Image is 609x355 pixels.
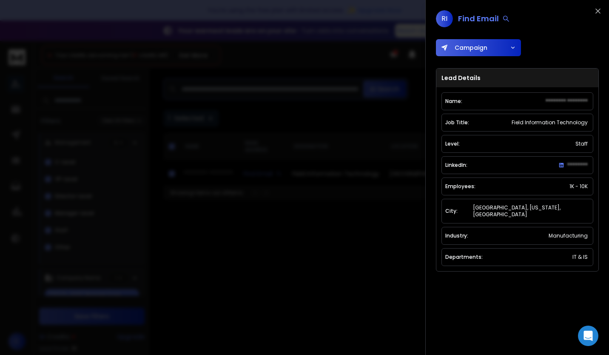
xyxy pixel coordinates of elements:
[445,140,460,147] p: Level:
[574,139,589,149] div: Staff
[510,117,589,128] div: Field Information Technology
[471,203,589,220] div: [GEOGRAPHIC_DATA], [US_STATE], [GEOGRAPHIC_DATA]
[445,119,469,126] p: Job Title:
[445,183,475,190] p: Employees:
[568,181,589,192] div: 1K - 10K
[451,43,487,52] span: Campaign
[436,69,598,87] h3: Lead Details
[445,98,462,105] p: Name:
[445,254,483,261] p: Departments:
[458,13,510,25] div: Find Email
[547,231,589,241] div: Manufacturing
[445,162,467,169] p: LinkedIn:
[445,208,458,215] p: City:
[445,232,468,239] p: Industry:
[578,326,598,346] div: Open Intercom Messenger
[571,252,589,262] div: IT & IS
[436,10,453,27] span: RI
